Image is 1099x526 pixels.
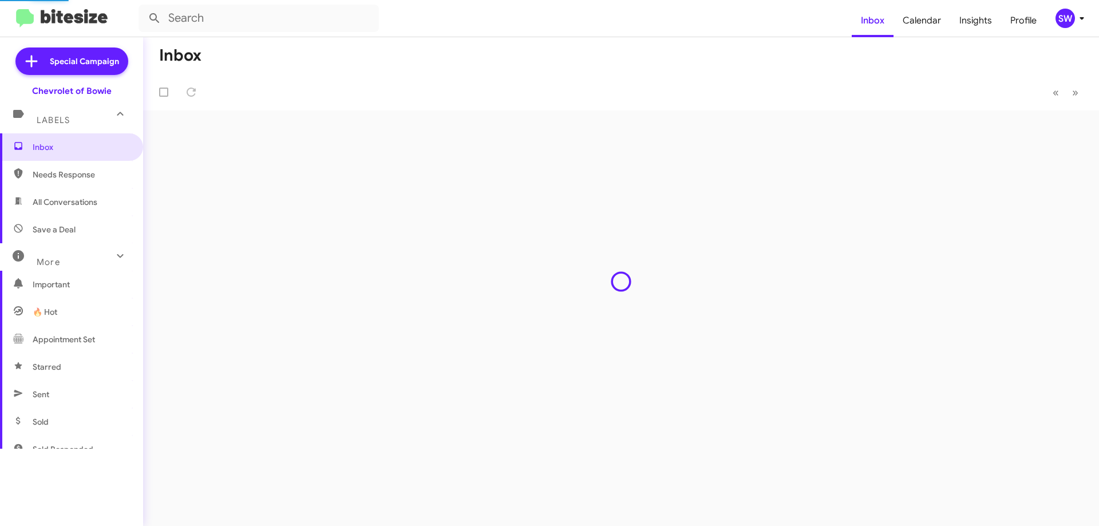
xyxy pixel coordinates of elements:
[15,48,128,75] a: Special Campaign
[1055,9,1075,28] div: SW
[33,279,130,290] span: Important
[894,4,950,37] a: Calendar
[852,4,894,37] a: Inbox
[33,306,57,318] span: 🔥 Hot
[1053,85,1059,100] span: «
[1065,81,1085,104] button: Next
[37,257,60,267] span: More
[159,46,201,65] h1: Inbox
[50,56,119,67] span: Special Campaign
[37,115,70,125] span: Labels
[32,85,112,97] div: Chevrolet of Bowie
[33,389,49,400] span: Sent
[33,196,97,208] span: All Conversations
[33,334,95,345] span: Appointment Set
[1001,4,1046,37] a: Profile
[33,169,130,180] span: Needs Response
[33,444,93,455] span: Sold Responded
[1046,81,1085,104] nav: Page navigation example
[1046,81,1066,104] button: Previous
[1072,85,1078,100] span: »
[139,5,379,32] input: Search
[33,141,130,153] span: Inbox
[33,361,61,373] span: Starred
[950,4,1001,37] a: Insights
[33,224,76,235] span: Save a Deal
[33,416,49,428] span: Sold
[1046,9,1086,28] button: SW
